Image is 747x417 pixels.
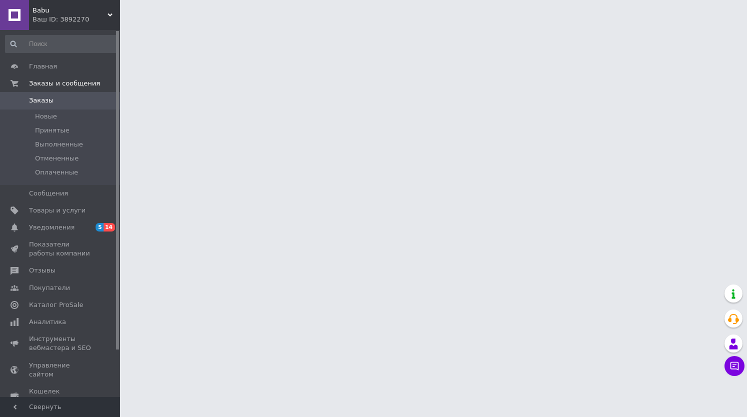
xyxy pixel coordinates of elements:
span: Главная [29,62,57,71]
span: Каталог ProSale [29,300,83,309]
span: Уведомления [29,223,75,232]
span: Оплаченные [35,168,78,177]
span: Товары и услуги [29,206,86,215]
span: Покупатели [29,283,70,292]
span: Кошелек компании [29,387,93,405]
span: Инструменты вебмастера и SEO [29,334,93,352]
span: 14 [104,223,115,231]
span: Принятые [35,126,70,135]
span: Аналитика [29,317,66,326]
span: Заказы [29,96,54,105]
input: Поиск [5,35,118,53]
span: Выполненные [35,140,83,149]
span: Отмененные [35,154,79,163]
span: Babu [33,6,108,15]
span: Заказы и сообщения [29,79,100,88]
span: Отзывы [29,266,56,275]
span: Показатели работы компании [29,240,93,258]
span: Управление сайтом [29,361,93,379]
div: Ваш ID: 3892270 [33,15,120,24]
button: Чат с покупателем [724,356,744,376]
span: Сообщения [29,189,68,198]
span: 5 [96,223,104,231]
span: Новые [35,112,57,121]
